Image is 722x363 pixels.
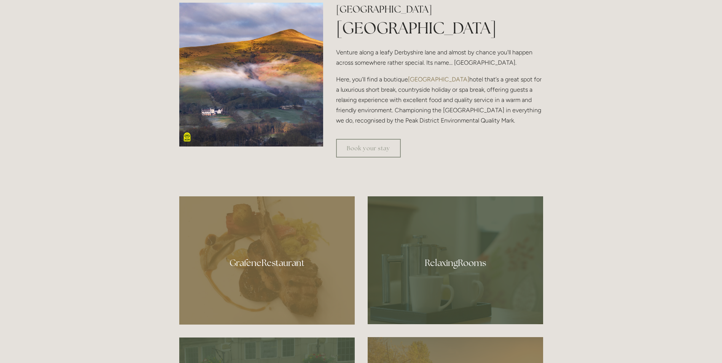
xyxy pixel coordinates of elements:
[368,196,543,324] a: photo of a tea tray and its cups, Losehill House
[336,74,543,126] p: Here, you’ll find a boutique hotel that’s a great spot for a luxurious short break, countryside h...
[408,76,469,83] a: [GEOGRAPHIC_DATA]
[336,139,401,158] a: Book your stay
[336,17,543,39] h1: [GEOGRAPHIC_DATA]
[336,3,543,16] h2: [GEOGRAPHIC_DATA]
[179,196,355,325] a: Cutlet and shoulder of Cabrito goat, smoked aubergine, beetroot terrine, savoy cabbage, melting b...
[179,3,324,147] img: Peak District National Park- misty Lose Hill View. Losehill House
[336,47,543,68] p: Venture along a leafy Derbyshire lane and almost by chance you'll happen across somewhere rather ...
